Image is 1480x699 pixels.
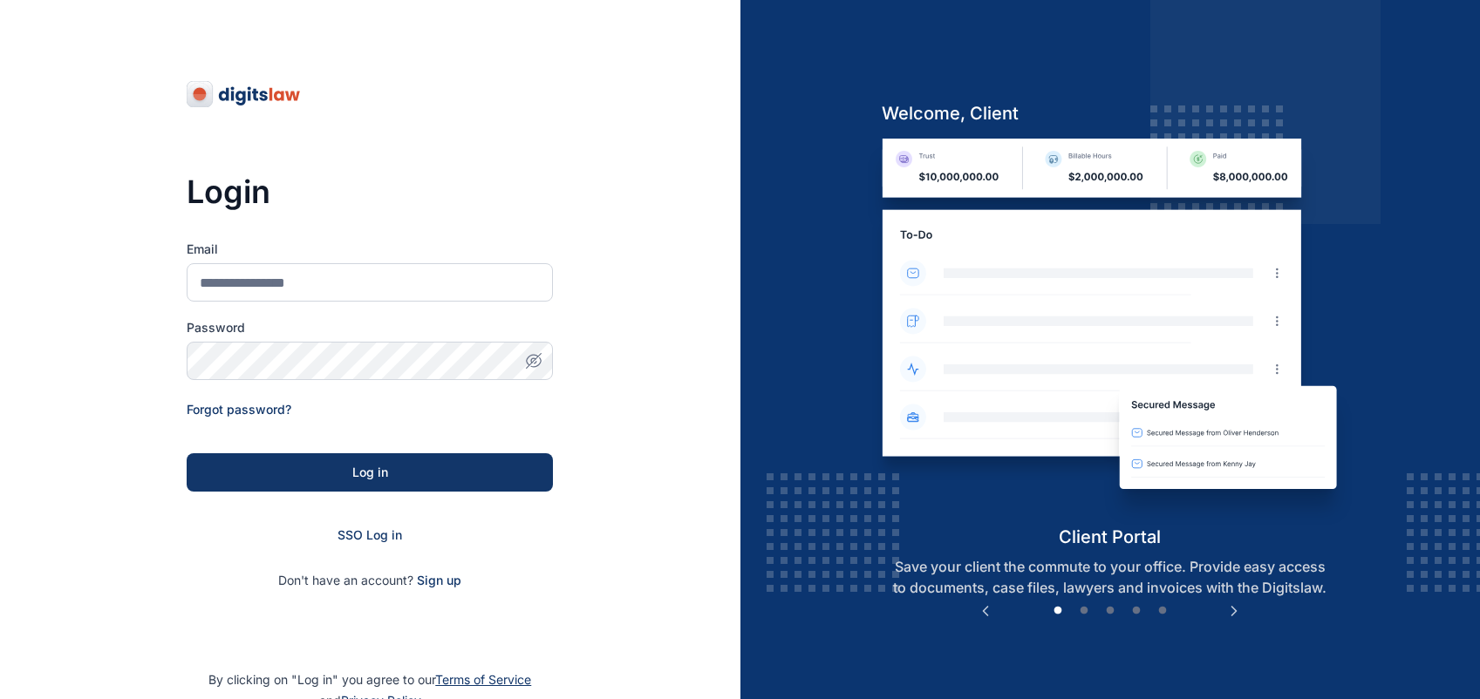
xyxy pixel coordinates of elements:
button: Next [1225,602,1243,620]
a: Terms of Service [435,672,531,687]
img: digitslaw-logo [187,80,302,108]
label: Email [187,241,553,258]
img: client-portal [868,139,1352,525]
p: Don't have an account? [187,572,553,589]
a: Sign up [417,573,461,587]
p: Save your client the commute to your office. Provide easy access to documents, case files, lawyer... [868,556,1352,598]
a: Forgot password? [187,402,291,417]
button: Log in [187,453,553,492]
h5: client portal [868,525,1352,549]
h3: Login [187,174,553,209]
button: 1 [1049,602,1067,620]
button: 3 [1101,602,1119,620]
h5: welcome, client [868,101,1352,126]
a: SSO Log in [338,527,402,542]
button: 5 [1154,602,1171,620]
button: 4 [1128,602,1145,620]
span: Sign up [417,572,461,589]
button: 2 [1075,602,1093,620]
button: Previous [977,602,994,620]
label: Password [187,319,553,336]
div: Log in [215,464,525,481]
